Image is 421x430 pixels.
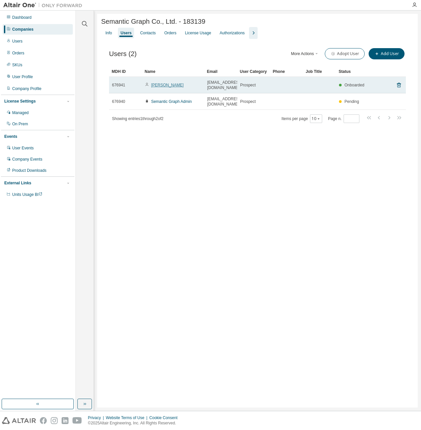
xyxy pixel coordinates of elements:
div: Companies [12,27,34,32]
img: altair_logo.svg [2,417,36,424]
button: More Actions [289,48,321,59]
div: MDH ID [112,66,139,77]
div: Name [145,66,202,77]
div: Email [207,66,235,77]
div: Managed [12,110,29,115]
img: linkedin.svg [62,417,69,424]
div: Users [12,39,22,44]
div: Info [105,30,112,36]
div: User Profile [12,74,33,79]
div: Website Terms of Use [106,415,149,420]
span: [EMAIL_ADDRESS][DOMAIN_NAME] [207,96,242,107]
div: Company Events [12,157,42,162]
span: Prospect [240,82,256,88]
div: Dashboard [12,15,32,20]
div: Status [339,66,366,77]
div: External Links [4,180,31,186]
div: License Usage [185,30,211,36]
span: Items per page [282,114,322,123]
span: Showing entries 1 through 2 of 2 [112,116,163,121]
span: Semantic Graph Co., Ltd. - 183139 [101,18,205,25]
span: Onboarded [345,83,364,87]
div: User Category [240,66,267,77]
div: Job Title [306,66,333,77]
img: instagram.svg [51,417,58,424]
div: SKUs [12,62,22,68]
div: Orders [12,50,24,56]
img: youtube.svg [72,417,82,424]
a: [PERSON_NAME] [151,83,184,87]
span: 676940 [112,99,125,104]
button: Add User [369,48,405,59]
div: User Events [12,145,34,151]
button: Adopt User [325,48,365,59]
div: Phone [273,66,300,77]
span: 676941 [112,82,125,88]
p: © 2025 Altair Engineering, Inc. All Rights Reserved. [88,420,182,426]
div: Orders [164,30,177,36]
div: Cookie Consent [149,415,181,420]
div: On Prem [12,121,28,127]
button: 10 [312,116,321,121]
a: Semantic Graph Admin [151,99,192,104]
div: Product Downloads [12,168,46,173]
span: Pending [345,99,359,104]
span: [EMAIL_ADDRESS][DOMAIN_NAME] [207,80,242,90]
div: License Settings [4,99,36,104]
div: Privacy [88,415,106,420]
span: Users (2) [109,50,137,58]
span: Units Usage BI [12,192,42,197]
div: Authorizations [220,30,245,36]
div: Company Profile [12,86,42,91]
div: Events [4,134,17,139]
span: Page n. [328,114,359,123]
div: Users [121,30,131,36]
img: facebook.svg [40,417,47,424]
div: Contacts [140,30,155,36]
img: Altair One [3,2,86,9]
span: Prospect [240,99,256,104]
